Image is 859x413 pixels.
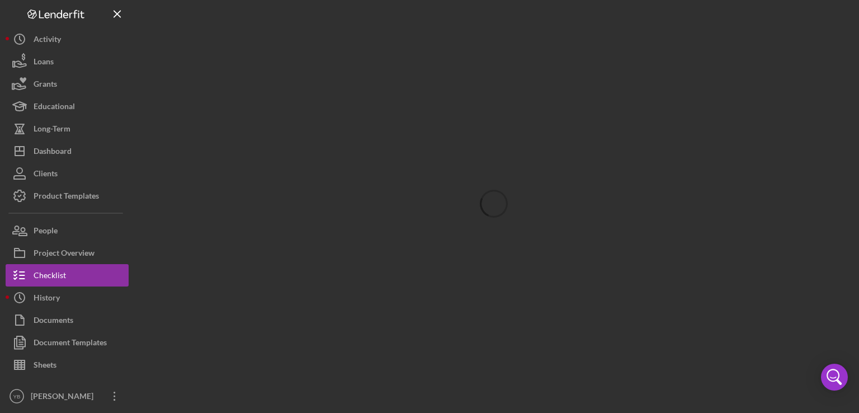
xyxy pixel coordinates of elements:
[34,73,57,98] div: Grants
[6,95,129,118] button: Educational
[34,50,54,76] div: Loans
[34,287,60,312] div: History
[6,354,129,376] button: Sheets
[6,185,129,207] button: Product Templates
[6,28,129,50] button: Activity
[34,95,75,120] div: Educational
[34,28,61,53] div: Activity
[6,219,129,242] button: People
[6,309,129,331] button: Documents
[34,354,56,379] div: Sheets
[6,118,129,140] button: Long-Term
[6,242,129,264] button: Project Overview
[34,309,73,334] div: Documents
[6,264,129,287] button: Checklist
[34,118,70,143] div: Long-Term
[6,287,129,309] button: History
[821,364,848,391] div: Open Intercom Messenger
[34,162,58,187] div: Clients
[34,140,72,165] div: Dashboard
[13,393,21,400] text: YB
[34,331,107,356] div: Document Templates
[34,185,99,210] div: Product Templates
[6,140,129,162] button: Dashboard
[34,264,66,289] div: Checklist
[6,73,129,95] button: Grants
[6,331,129,354] button: Document Templates
[34,242,95,267] div: Project Overview
[6,50,129,73] button: Loans
[34,219,58,245] div: People
[28,385,101,410] div: [PERSON_NAME]
[6,385,129,407] button: YB[PERSON_NAME]
[6,162,129,185] button: Clients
